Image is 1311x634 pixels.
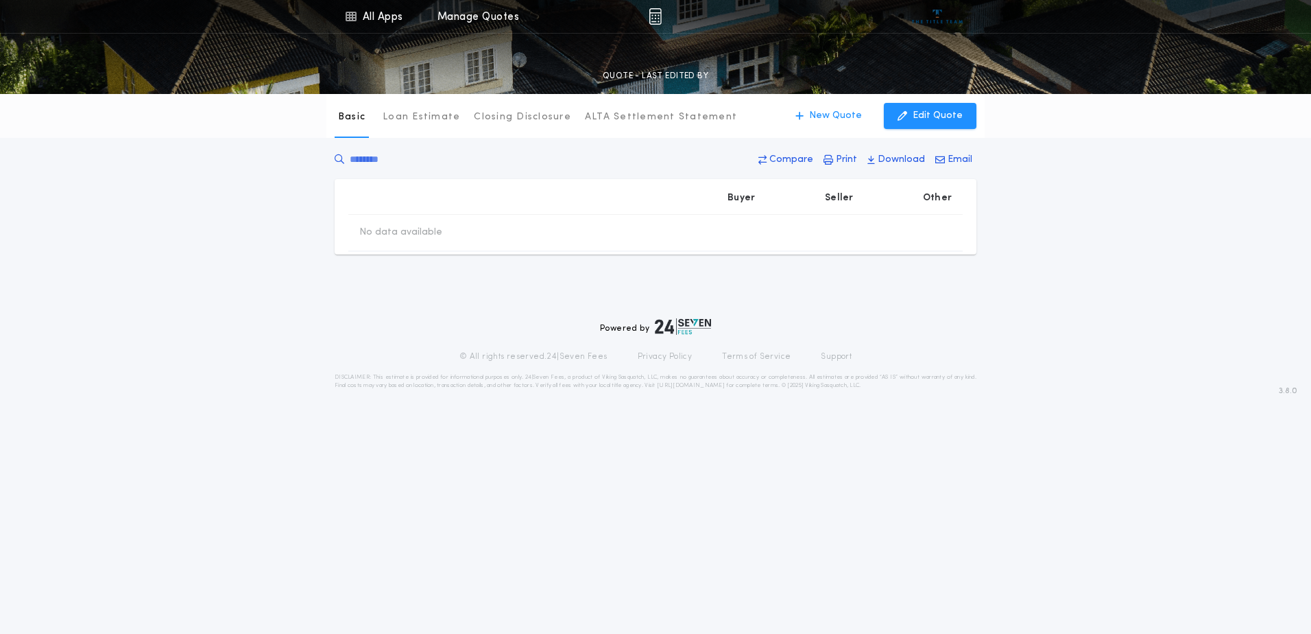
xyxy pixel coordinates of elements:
[836,153,857,167] p: Print
[913,109,963,123] p: Edit Quote
[600,318,711,335] div: Powered by
[884,103,976,129] button: Edit Quote
[638,351,693,362] a: Privacy Policy
[474,110,571,124] p: Closing Disclosure
[655,318,711,335] img: logo
[809,109,862,123] p: New Quote
[1279,385,1297,397] span: 3.8.0
[821,351,852,362] a: Support
[585,110,737,124] p: ALTA Settlement Statement
[923,191,952,205] p: Other
[459,351,608,362] p: © All rights reserved. 24|Seven Fees
[948,153,972,167] p: Email
[335,373,976,390] p: DISCLAIMER: This estimate is provided for informational purposes only. 24|Seven Fees, a product o...
[722,351,791,362] a: Terms of Service
[912,10,963,23] img: vs-icon
[931,148,976,172] button: Email
[727,191,755,205] p: Buyer
[657,383,725,388] a: [URL][DOMAIN_NAME]
[348,215,453,250] td: No data available
[769,153,813,167] p: Compare
[649,8,662,25] img: img
[819,148,861,172] button: Print
[383,110,460,124] p: Loan Estimate
[603,69,708,83] p: QUOTE - LAST EDITED BY
[878,153,925,167] p: Download
[338,110,365,124] p: Basic
[825,191,854,205] p: Seller
[863,148,929,172] button: Download
[782,103,876,129] button: New Quote
[754,148,817,172] button: Compare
